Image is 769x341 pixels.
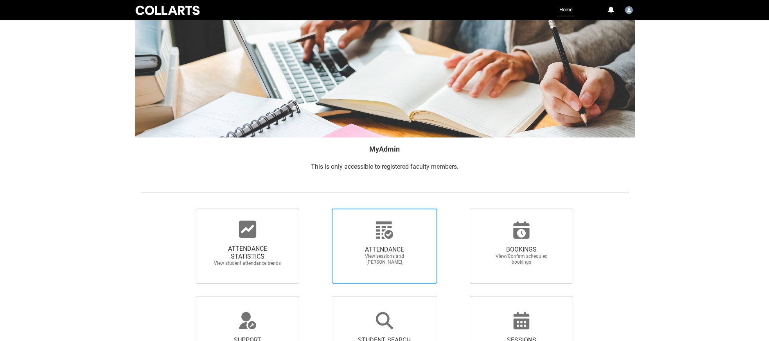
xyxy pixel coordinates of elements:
a: Home [557,4,575,16]
img: REDU_GREY_LINE [140,188,629,196]
button: User Profile Faculty.dprice [623,3,635,16]
img: Faculty.dprice [625,6,633,14]
span: ATTENDANCE [350,246,419,254]
span: View student attendance trends [213,261,282,266]
h2: MyAdmin [140,144,629,154]
span: This is only accessible to registered faculty members. [311,163,458,170]
span: ATTENDANCE STATISTICS [213,245,282,261]
span: View sessions and [PERSON_NAME] [350,254,419,265]
span: View/Confirm scheduled bookings [487,254,556,265]
span: BOOKINGS [487,246,556,254]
